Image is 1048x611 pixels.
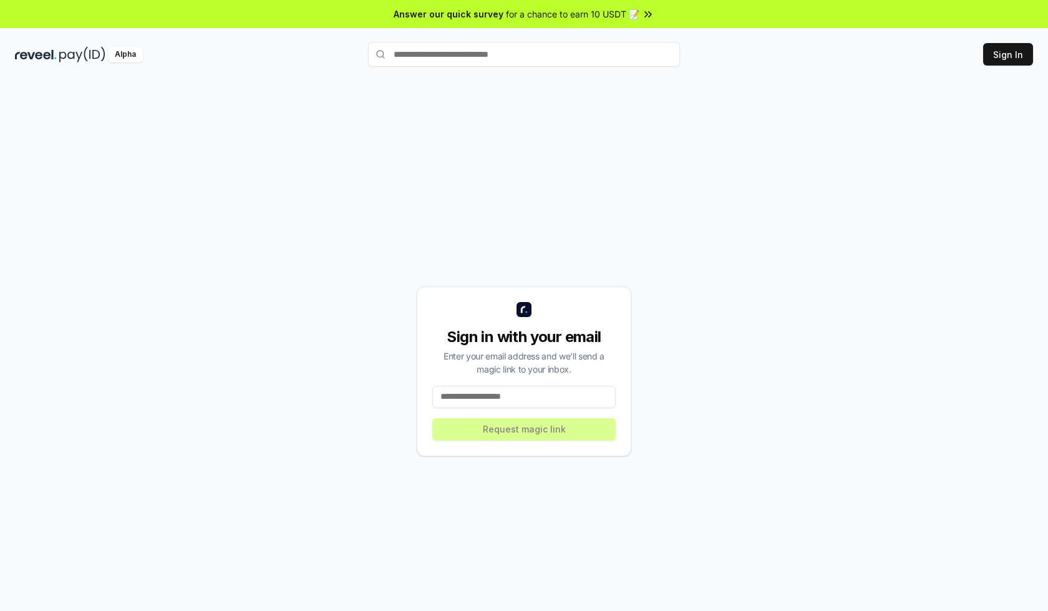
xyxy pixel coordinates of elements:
[983,43,1033,66] button: Sign In
[517,302,531,317] img: logo_small
[108,47,143,62] div: Alpha
[432,349,616,376] div: Enter your email address and we’ll send a magic link to your inbox.
[506,7,639,21] span: for a chance to earn 10 USDT 📝
[394,7,503,21] span: Answer our quick survey
[15,47,57,62] img: reveel_dark
[59,47,105,62] img: pay_id
[432,327,616,347] div: Sign in with your email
